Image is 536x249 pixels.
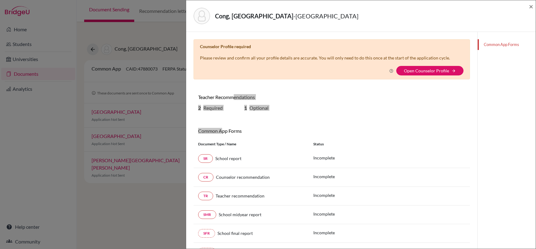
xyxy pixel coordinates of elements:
[313,173,335,180] p: Incomplete
[194,141,309,147] div: Document Type / Name
[313,155,335,161] p: Incomplete
[396,66,464,75] button: Open Counselor Profilearrow_forward
[293,12,358,20] span: - [GEOGRAPHIC_DATA]
[215,12,293,20] strong: Cong, [GEOGRAPHIC_DATA]
[313,211,335,217] p: Incomplete
[217,231,253,236] span: School final report
[203,105,223,111] span: Required
[215,156,241,161] span: School report
[216,193,264,198] span: Teacher recommendation
[198,173,213,182] a: CR
[200,44,251,49] b: Counselor Profile required
[198,154,213,163] a: SR
[198,94,327,100] h6: Teacher Recommendations
[452,69,456,73] i: arrow_forward
[313,229,335,236] p: Incomplete
[198,210,216,219] a: SMR
[198,128,327,134] h6: Common App Forms
[529,3,533,10] button: Close
[478,39,536,50] a: Common App Forms
[198,105,201,111] b: 2
[529,2,533,11] span: ×
[249,105,268,111] span: Optional
[244,105,247,111] b: 1
[198,229,215,238] a: SFR
[200,55,450,61] p: Please review and confirm all your profile details are accurate. You will only need to do this on...
[404,68,449,73] a: Open Counselor Profile
[309,141,470,147] div: Status
[219,212,261,217] span: School midyear report
[313,192,335,198] p: Incomplete
[198,192,213,200] a: TR
[216,174,270,180] span: Counselor recommendation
